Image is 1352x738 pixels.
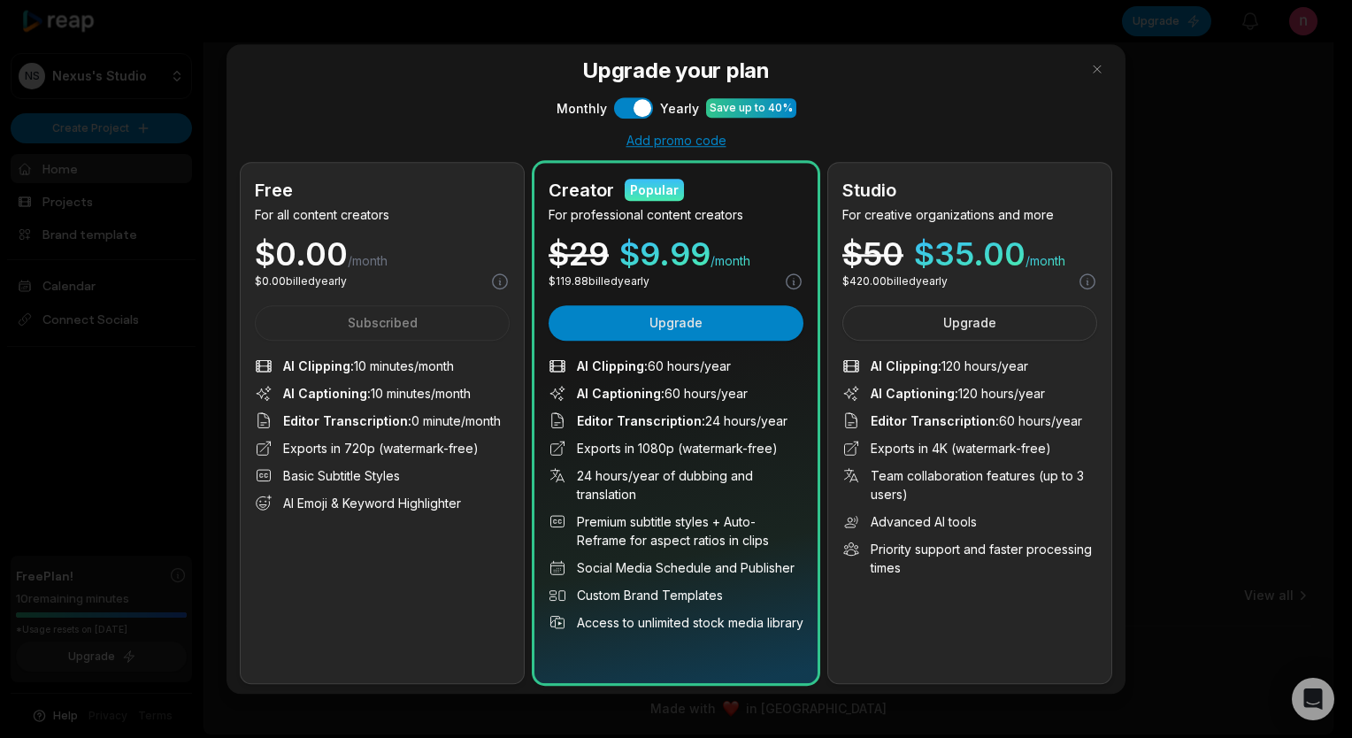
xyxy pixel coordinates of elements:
[842,205,1097,224] p: For creative organizations and more
[577,413,705,428] span: Editor Transcription :
[871,411,1082,430] span: 60 hours/year
[871,357,1028,375] span: 120 hours/year
[549,273,649,289] p: $ 119.88 billed yearly
[577,384,748,403] span: 60 hours/year
[557,99,607,118] span: Monthly
[348,252,388,270] span: /month
[549,305,803,341] button: Upgrade
[842,305,1097,341] button: Upgrade
[577,386,664,401] span: AI Captioning :
[549,205,803,224] p: For professional content creators
[1026,252,1065,270] span: /month
[549,512,803,550] li: Premium subtitle styles + Auto-Reframe for aspect ratios in clips
[914,238,1026,270] span: $ 35.00
[842,177,896,204] h2: Studio
[549,238,609,270] div: $ 29
[711,252,750,270] span: /month
[549,177,614,204] h2: Creator
[577,411,787,430] span: 24 hours/year
[255,494,510,512] li: AI Emoji & Keyword Highlighter
[871,386,958,401] span: AI Captioning :
[842,466,1097,504] li: Team collaboration features (up to 3 users)
[871,413,999,428] span: Editor Transcription :
[842,512,1097,531] li: Advanced AI tools
[283,358,354,373] span: AI Clipping :
[577,358,648,373] span: AI Clipping :
[842,238,903,270] div: $ 50
[255,205,510,224] p: For all content creators
[255,177,293,204] h2: Free
[549,613,803,632] li: Access to unlimited stock media library
[660,99,699,118] span: Yearly
[241,55,1111,87] h3: Upgrade your plan
[577,357,731,375] span: 60 hours/year
[842,439,1097,457] li: Exports in 4K (watermark-free)
[549,558,803,577] li: Social Media Schedule and Publisher
[842,540,1097,577] li: Priority support and faster processing times
[283,411,501,430] span: 0 minute/month
[283,386,371,401] span: AI Captioning :
[619,238,711,270] span: $ 9.99
[283,413,411,428] span: Editor Transcription :
[283,357,454,375] span: 10 minutes/month
[710,100,793,116] div: Save up to 40%
[255,439,510,457] li: Exports in 720p (watermark-free)
[283,384,471,403] span: 10 minutes/month
[842,273,948,289] p: $ 420.00 billed yearly
[241,133,1111,149] div: Add promo code
[255,273,347,289] p: $ 0.00 billed yearly
[255,466,510,485] li: Basic Subtitle Styles
[630,181,679,199] div: Popular
[871,358,941,373] span: AI Clipping :
[549,439,803,457] li: Exports in 1080p (watermark-free)
[871,384,1045,403] span: 120 hours/year
[549,466,803,504] li: 24 hours/year of dubbing and translation
[255,238,348,270] span: $ 0.00
[549,586,803,604] li: Custom Brand Templates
